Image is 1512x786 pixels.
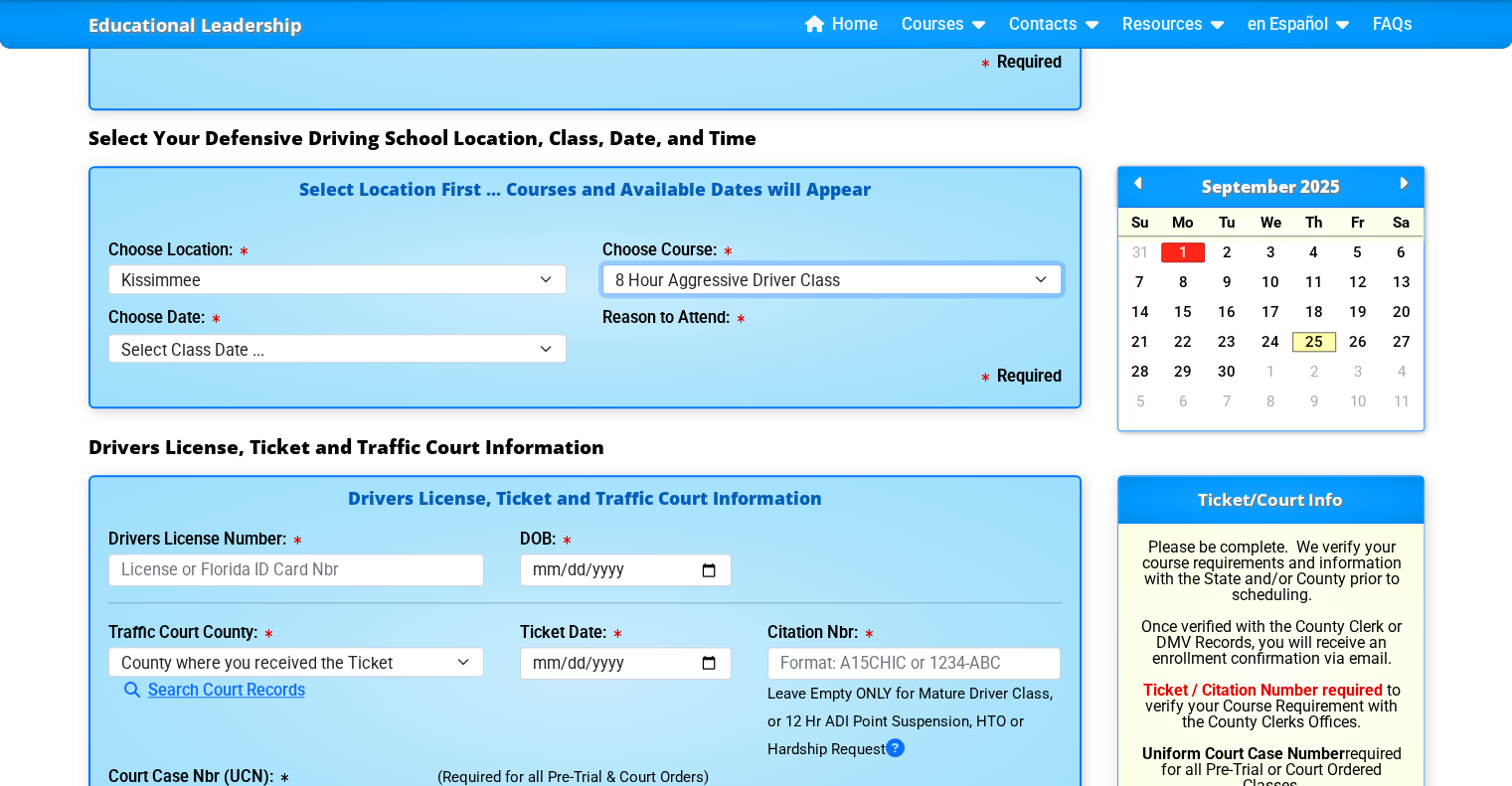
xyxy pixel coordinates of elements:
a: 13 [1380,272,1424,292]
a: 19 [1336,302,1380,322]
a: 3 [1336,362,1380,382]
a: 9 [1205,272,1249,292]
a: 7 [1205,392,1249,411]
a: 5 [1336,242,1380,262]
a: 28 [1118,362,1162,382]
a: 2 [1292,362,1336,382]
a: Search Court Records [108,681,305,700]
div: Th [1292,208,1336,236]
a: 21 [1118,332,1162,352]
a: 6 [1161,392,1205,411]
a: 15 [1161,302,1205,322]
a: 27 [1380,332,1424,352]
a: 16 [1205,302,1249,322]
a: Educational Leadership [88,9,302,42]
b: Required [982,367,1062,386]
input: Format: A15CHIC or 1234-ABC [767,647,1062,680]
h4: Select Location First ... Courses and Available Dates will Appear [108,181,1062,222]
b: Uniform Court Case Number [1142,744,1345,763]
a: 7 [1118,272,1162,292]
a: Home [797,10,886,40]
a: 11 [1292,272,1336,292]
h3: Select Your Defensive Driving School Location, Class, Date, and Time [88,126,1425,150]
h3: Ticket/Court Info [1118,476,1424,524]
a: 6 [1380,242,1424,262]
div: We [1249,208,1292,236]
a: Resources [1114,10,1232,40]
a: 14 [1118,302,1162,322]
a: 8 [1249,392,1292,411]
a: 22 [1161,332,1205,352]
span: September [1202,175,1296,198]
label: Choose Date: [108,310,220,326]
label: Court Case Nbr (UCN): [108,769,288,785]
a: 17 [1249,302,1292,322]
a: 4 [1292,242,1336,262]
label: DOB: [520,532,571,548]
a: 4 [1380,362,1424,382]
label: Traffic Court County: [108,625,272,641]
a: 5 [1118,392,1162,411]
a: 10 [1249,272,1292,292]
input: License or Florida ID Card Nbr [108,553,485,586]
label: Drivers License Number: [108,532,301,548]
span: 2025 [1300,175,1340,198]
label: Choose Location: [108,242,248,258]
a: 2 [1205,242,1249,262]
a: en Español [1240,10,1357,40]
label: Choose Course: [602,242,732,258]
label: Citation Nbr: [767,625,873,641]
a: 31 [1118,242,1162,262]
label: Reason to Attend: [602,310,745,326]
a: 8 [1161,272,1205,292]
b: Required [982,53,1062,72]
a: 23 [1205,332,1249,352]
h4: Drivers License, Ticket and Traffic Court Information [108,490,1062,511]
div: Fr [1336,208,1380,236]
div: Su [1118,208,1162,236]
h3: Drivers License, Ticket and Traffic Court Information [88,435,1425,459]
a: 10 [1336,392,1380,411]
a: 12 [1336,272,1380,292]
a: 24 [1249,332,1292,352]
a: 18 [1292,302,1336,322]
a: 30 [1205,362,1249,382]
div: Tu [1205,208,1249,236]
div: Sa [1380,208,1424,236]
label: Ticket Date: [520,625,621,641]
div: Leave Empty ONLY for Mature Driver Class, or 12 Hr ADI Point Suspension, HTO or Hardship Request [767,680,1062,763]
div: Mo [1161,208,1205,236]
a: Courses [894,10,993,40]
a: 25 [1292,332,1336,352]
a: 3 [1249,242,1292,262]
input: mm/dd/yyyy [520,553,732,586]
a: FAQs [1365,10,1421,40]
a: 26 [1336,332,1380,352]
b: Ticket / Citation Number required [1143,681,1383,700]
a: 20 [1380,302,1424,322]
a: 11 [1380,392,1424,411]
a: 29 [1161,362,1205,382]
a: Contacts [1001,10,1106,40]
a: 1 [1161,242,1205,262]
input: mm/dd/yyyy [520,647,732,680]
a: 1 [1249,362,1292,382]
a: 9 [1292,392,1336,411]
